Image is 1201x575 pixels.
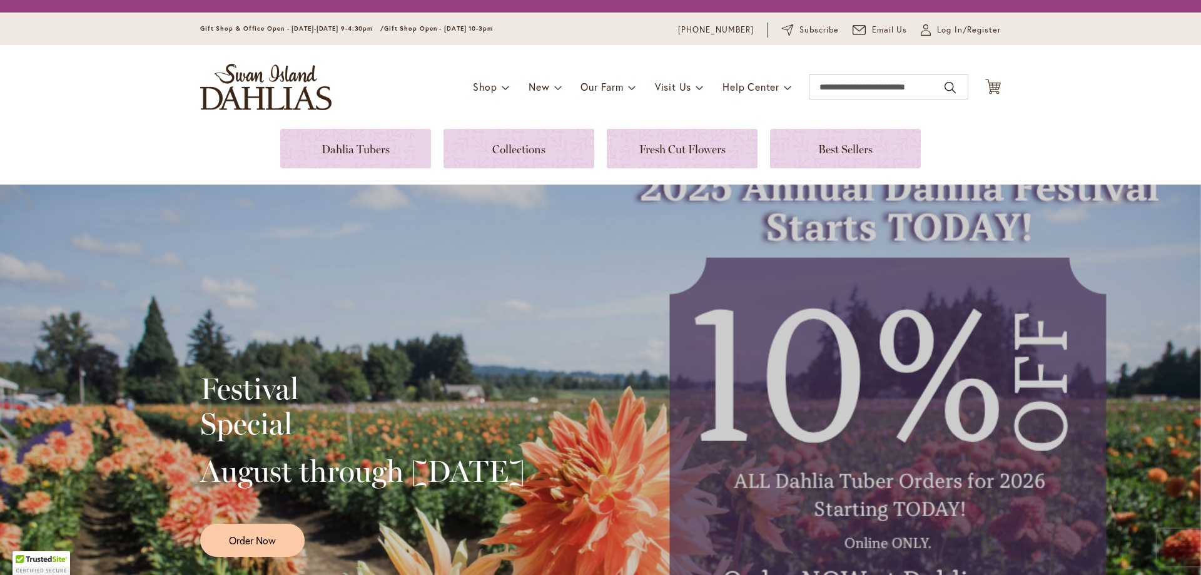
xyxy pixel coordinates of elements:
[384,24,493,33] span: Gift Shop Open - [DATE] 10-3pm
[529,80,549,93] span: New
[678,24,754,36] a: [PHONE_NUMBER]
[872,24,908,36] span: Email Us
[580,80,623,93] span: Our Farm
[945,78,956,98] button: Search
[799,24,839,36] span: Subscribe
[200,371,525,441] h2: Festival Special
[722,80,779,93] span: Help Center
[853,24,908,36] a: Email Us
[200,24,384,33] span: Gift Shop & Office Open - [DATE]-[DATE] 9-4:30pm /
[473,80,497,93] span: Shop
[655,80,691,93] span: Visit Us
[921,24,1001,36] a: Log In/Register
[200,64,332,110] a: store logo
[937,24,1001,36] span: Log In/Register
[200,524,305,557] a: Order Now
[200,454,525,489] h2: August through [DATE]
[782,24,839,36] a: Subscribe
